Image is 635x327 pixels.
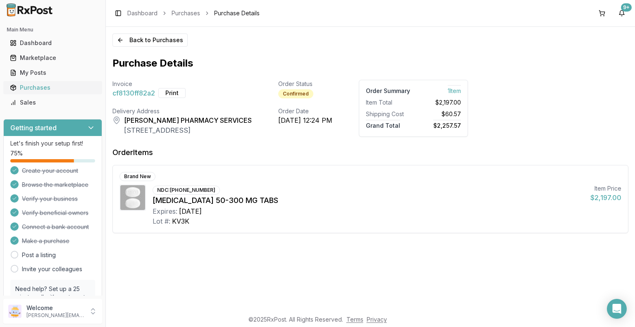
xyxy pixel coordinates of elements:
div: Brand New [119,172,155,181]
div: [PERSON_NAME] PHARMACY SERVICES [124,115,252,125]
button: Sales [3,96,102,109]
div: Sales [10,98,95,107]
p: [PERSON_NAME][EMAIL_ADDRESS][DOMAIN_NAME] [26,312,84,319]
img: RxPost Logo [3,3,56,17]
a: Marketplace [7,50,99,65]
button: My Posts [3,66,102,79]
span: $2,197.00 [435,98,461,107]
div: [DATE] 12:24 PM [278,115,332,125]
img: User avatar [8,305,21,318]
span: $2,257.57 [433,120,461,129]
a: Invite your colleagues [22,265,82,273]
h1: Purchase Details [112,57,193,70]
div: [MEDICAL_DATA] 50-300 MG TABS [153,195,584,206]
p: Need help? Set up a 25 minute call with our team to set up. [15,285,90,310]
div: Delivery Address [112,107,252,115]
div: Purchases [10,84,95,92]
div: Confirmed [278,89,313,98]
a: Sales [7,95,99,110]
a: Purchases [7,80,99,95]
div: 9+ [621,3,632,12]
div: My Posts [10,69,95,77]
div: $2,197.00 [590,193,621,203]
div: $60.57 [417,110,461,118]
h3: Getting started [10,123,57,133]
nav: breadcrumb [127,9,260,17]
span: Grand Total [366,120,400,129]
span: Verify your business [22,195,78,203]
button: Marketplace [3,51,102,64]
div: Open Intercom Messenger [607,299,627,319]
span: Create your account [22,167,78,175]
div: Lot #: [153,216,170,226]
div: KV3K [172,216,189,226]
a: Privacy [367,316,387,323]
p: Welcome [26,304,84,312]
button: Dashboard [3,36,102,50]
button: 9+ [615,7,628,20]
div: Order Summary [366,87,410,95]
span: Verify beneficial owners [22,209,88,217]
div: Order Status [278,80,332,88]
img: Dovato 50-300 MG TABS [120,185,145,210]
span: Browse the marketplace [22,181,88,189]
span: 1 Item [448,85,461,94]
div: Dashboard [10,39,95,47]
div: [STREET_ADDRESS] [124,125,252,135]
span: 75 % [10,149,23,158]
button: Purchases [3,81,102,94]
a: My Posts [7,65,99,80]
span: Make a purchase [22,237,69,245]
a: Terms [346,316,363,323]
div: Expires: [153,206,177,216]
a: Post a listing [22,251,56,259]
span: Purchase Details [214,9,260,17]
span: cf8130ff82a2 [112,88,155,98]
div: Item Price [590,184,621,193]
button: Back to Purchases [112,33,188,47]
p: Let's finish your setup first! [10,139,95,148]
div: Order Date [278,107,332,115]
div: Item Total [366,98,410,107]
div: Marketplace [10,54,95,62]
span: Connect a bank account [22,223,89,231]
h2: Main Menu [7,26,99,33]
a: Dashboard [127,9,158,17]
div: Shipping Cost [366,110,410,118]
div: Invoice [112,80,252,88]
button: Print [158,88,186,98]
a: Dashboard [7,36,99,50]
div: [DATE] [179,206,202,216]
a: Purchases [172,9,200,17]
div: NDC: [PHONE_NUMBER] [153,186,220,195]
div: Order Items [112,147,153,158]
